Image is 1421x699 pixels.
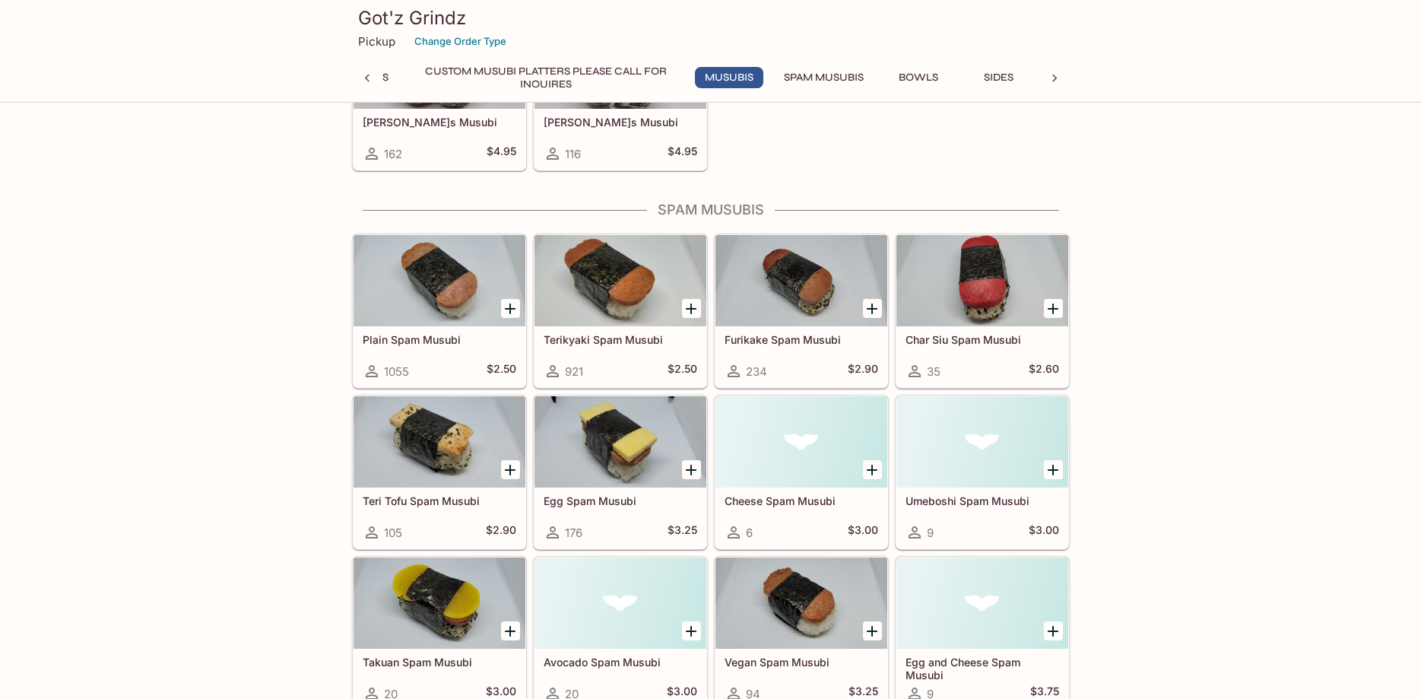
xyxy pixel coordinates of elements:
h3: Got'z Grindz [358,6,1064,30]
h5: Vegan Spam Musubi [725,656,878,669]
button: Add Plain Spam Musubi [501,299,520,318]
div: Vegan Spam Musubi [715,558,887,649]
h5: $2.90 [486,523,516,542]
div: Mika G's Musubi [534,17,706,109]
button: Add Umeboshi Spam Musubi [1044,460,1063,479]
h5: Cheese Spam Musubi [725,494,878,507]
button: Add Char Siu Spam Musubi [1044,299,1063,318]
a: Terikyaki Spam Musubi921$2.50 [534,234,707,388]
div: Terikyaki Spam Musubi [534,235,706,326]
h5: Terikyaki Spam Musubi [544,333,697,346]
button: Add Furikake Spam Musubi [863,299,882,318]
h5: Plain Spam Musubi [363,333,516,346]
h5: $3.25 [668,523,697,542]
h5: $3.00 [1029,523,1059,542]
h5: Takuan Spam Musubi [363,656,516,669]
span: 6 [746,526,753,540]
span: 9 [927,526,934,540]
div: Teri Tofu Spam Musubi [354,396,525,488]
div: Plain Spam Musubi [354,235,525,326]
div: Egg and Cheese Spam Musubi [896,558,1068,649]
h5: [PERSON_NAME]s Musubi [544,116,697,129]
h5: Egg and Cheese Spam Musubi [906,656,1059,681]
h5: $3.00 [848,523,878,542]
span: 35 [927,364,940,379]
button: Add Vegan Spam Musubi [863,621,882,640]
span: 116 [565,147,581,161]
button: Add Cheese Spam Musubi [863,460,882,479]
button: Musubis [695,67,763,88]
button: Spam Musubis [776,67,872,88]
span: 105 [384,526,402,540]
h5: $2.60 [1029,362,1059,380]
button: Add Avocado Spam Musubi [682,621,701,640]
h5: [PERSON_NAME]s Musubi [363,116,516,129]
button: Sides [965,67,1033,88]
h5: $2.50 [668,362,697,380]
button: Add Takuan Spam Musubi [501,621,520,640]
div: Yumi G's Musubi [354,17,525,109]
a: Cheese Spam Musubi6$3.00 [715,396,888,549]
a: Egg Spam Musubi176$3.25 [534,396,707,549]
button: Change Order Type [408,30,513,53]
div: Avocado Spam Musubi [534,558,706,649]
div: Umeboshi Spam Musubi [896,396,1068,488]
h5: $2.90 [848,362,878,380]
a: Furikake Spam Musubi234$2.90 [715,234,888,388]
h5: $4.95 [487,145,516,163]
h5: $2.50 [487,362,516,380]
span: 1055 [384,364,409,379]
h4: Spam Musubis [352,202,1070,218]
button: Add Egg Spam Musubi [682,460,701,479]
button: Add Teri Tofu Spam Musubi [501,460,520,479]
div: Egg Spam Musubi [534,396,706,488]
button: Custom Musubi Platters PLEASE CALL FOR INQUIRES [409,67,683,88]
div: Cheese Spam Musubi [715,396,887,488]
span: 162 [384,147,402,161]
a: Teri Tofu Spam Musubi105$2.90 [353,396,526,549]
button: Add Terikyaki Spam Musubi [682,299,701,318]
h5: $4.95 [668,145,697,163]
h5: Avocado Spam Musubi [544,656,697,669]
h5: Umeboshi Spam Musubi [906,494,1059,507]
a: Umeboshi Spam Musubi9$3.00 [896,396,1069,549]
a: Char Siu Spam Musubi35$2.60 [896,234,1069,388]
span: 176 [565,526,582,540]
h5: Egg Spam Musubi [544,494,697,507]
button: Bowls [884,67,953,88]
span: 921 [565,364,583,379]
div: Char Siu Spam Musubi [896,235,1068,326]
p: Pickup [358,34,395,49]
div: Furikake Spam Musubi [715,235,887,326]
a: Plain Spam Musubi1055$2.50 [353,234,526,388]
h5: Teri Tofu Spam Musubi [363,494,516,507]
button: Add Egg and Cheese Spam Musubi [1044,621,1063,640]
h5: Furikake Spam Musubi [725,333,878,346]
h5: Char Siu Spam Musubi [906,333,1059,346]
div: Takuan Spam Musubi [354,558,525,649]
span: 234 [746,364,767,379]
